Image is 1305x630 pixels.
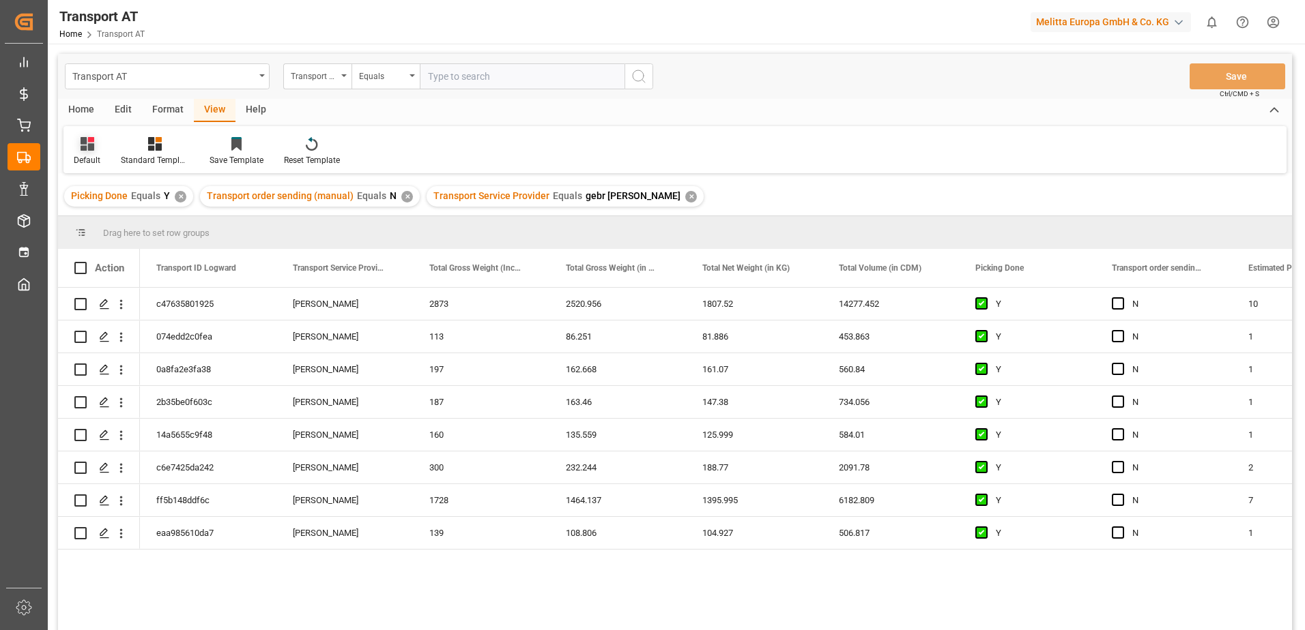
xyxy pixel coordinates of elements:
div: Standard Templates [121,154,189,166]
div: 560.84 [822,353,959,385]
button: Help Center [1227,7,1258,37]
div: Transport Service Provider [291,67,337,82]
div: ✕ [401,191,413,202]
button: open menu [283,63,352,89]
div: Save Template [210,154,263,166]
div: Y [996,321,1079,352]
div: Format [142,99,194,122]
div: Press SPACE to select this row. [58,451,140,484]
div: Action [95,262,124,274]
button: show 0 new notifications [1196,7,1227,37]
div: 2520.956 [549,288,686,320]
div: N [1132,452,1216,483]
span: Transport Service Provider [433,190,549,201]
span: Equals [357,190,386,201]
span: Y [164,190,170,201]
div: 453.863 [822,320,959,352]
div: Y [996,419,1079,451]
div: 104.927 [686,517,822,549]
span: Drag here to set row groups [103,228,210,238]
div: Press SPACE to select this row. [58,484,140,517]
div: 160 [413,419,549,451]
div: Press SPACE to select this row. [58,517,140,550]
div: 187 [413,386,549,418]
div: 135.559 [549,419,686,451]
div: 139 [413,517,549,549]
div: 147.38 [686,386,822,418]
div: 1464.137 [549,484,686,516]
span: Total Volume (in CDM) [839,263,921,273]
div: N [1132,387,1216,418]
span: Transport Service Provider [293,263,384,273]
div: 074edd2c0fea [140,320,276,352]
div: ff5b148ddf6c [140,484,276,516]
button: open menu [65,63,270,89]
div: 584.01 [822,419,959,451]
div: [PERSON_NAME] [276,451,413,483]
div: c47635801925 [140,288,276,320]
div: 81.886 [686,320,822,352]
div: Y [996,517,1079,549]
div: 163.46 [549,386,686,418]
div: 1807.52 [686,288,822,320]
span: Equals [131,190,160,201]
button: search button [625,63,653,89]
div: 14a5655c9f48 [140,419,276,451]
div: [PERSON_NAME] [276,353,413,385]
div: Transport AT [59,6,145,27]
button: Save [1190,63,1285,89]
div: N [1132,321,1216,352]
div: View [194,99,235,122]
span: Transport order sending (manual) [1112,263,1203,273]
div: [PERSON_NAME] [276,288,413,320]
div: N [1132,288,1216,320]
div: [PERSON_NAME] [276,320,413,352]
div: Home [58,99,104,122]
div: N [1132,517,1216,549]
div: 197 [413,353,549,385]
span: Picking Done [975,263,1024,273]
div: 2873 [413,288,549,320]
span: Ctrl/CMD + S [1220,89,1259,99]
div: 108.806 [549,517,686,549]
div: N [1132,485,1216,516]
div: ✕ [685,191,697,202]
div: [PERSON_NAME] [276,386,413,418]
div: Reset Template [284,154,340,166]
div: Press SPACE to select this row. [58,419,140,451]
div: 6182.809 [822,484,959,516]
div: Help [235,99,276,122]
span: Total Net Weight (in KG) [702,263,790,273]
div: Y [996,354,1079,385]
div: c6e7425da242 [140,451,276,483]
div: 0a8fa2e3fa38 [140,353,276,385]
span: Transport ID Logward [156,263,236,273]
div: Press SPACE to select this row. [58,288,140,320]
div: 188.77 [686,451,822,483]
div: 14277.452 [822,288,959,320]
span: N [390,190,397,201]
div: Default [74,154,100,166]
span: Total Gross Weight (in KG) [566,263,657,273]
div: Transport AT [72,67,255,84]
div: 162.668 [549,353,686,385]
div: 1728 [413,484,549,516]
div: N [1132,354,1216,385]
div: ✕ [175,191,186,202]
div: Y [996,288,1079,320]
div: N [1132,419,1216,451]
div: 2091.78 [822,451,959,483]
div: eaa985610da7 [140,517,276,549]
input: Type to search [420,63,625,89]
div: Press SPACE to select this row. [58,320,140,353]
span: gebr [PERSON_NAME] [586,190,680,201]
div: 1395.995 [686,484,822,516]
span: Equals [553,190,582,201]
div: 734.056 [822,386,959,418]
div: 86.251 [549,320,686,352]
a: Home [59,29,82,39]
div: Y [996,387,1079,418]
div: 506.817 [822,517,959,549]
div: Y [996,485,1079,516]
span: Picking Done [71,190,128,201]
